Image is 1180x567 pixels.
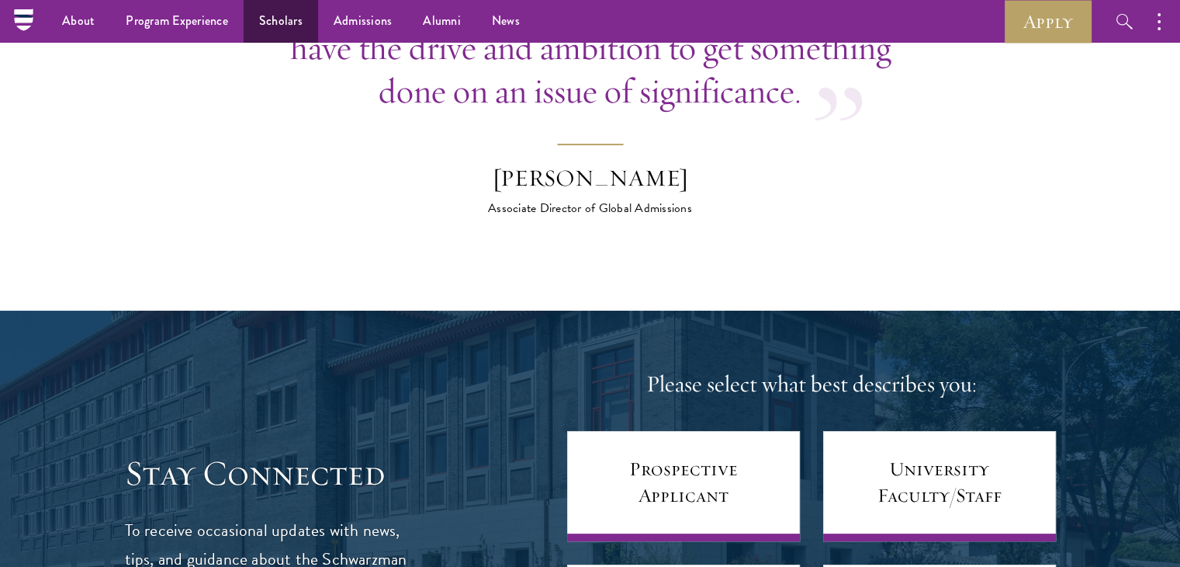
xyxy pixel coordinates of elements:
h3: Stay Connected [125,452,416,496]
div: Associate Director of Global Admissions [455,199,726,217]
div: [PERSON_NAME] [455,163,726,194]
h4: Please select what best describes you: [567,369,1056,400]
a: University Faculty/Staff [823,431,1056,541]
a: Prospective Applicant [567,431,800,541]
